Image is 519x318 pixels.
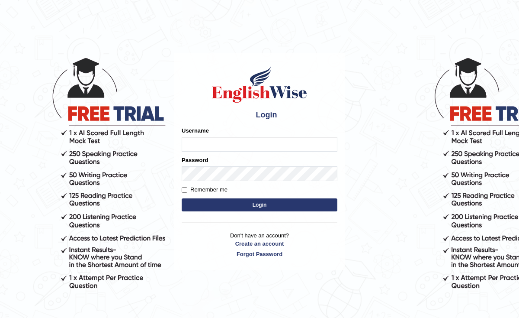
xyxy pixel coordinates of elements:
[182,250,337,258] a: Forgot Password
[182,185,227,194] label: Remember me
[182,127,209,135] label: Username
[182,231,337,258] p: Don't have an account?
[210,65,309,104] img: Logo of English Wise sign in for intelligent practice with AI
[182,187,187,193] input: Remember me
[182,156,208,164] label: Password
[182,108,337,122] h4: Login
[182,198,337,211] button: Login
[182,240,337,248] a: Create an account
